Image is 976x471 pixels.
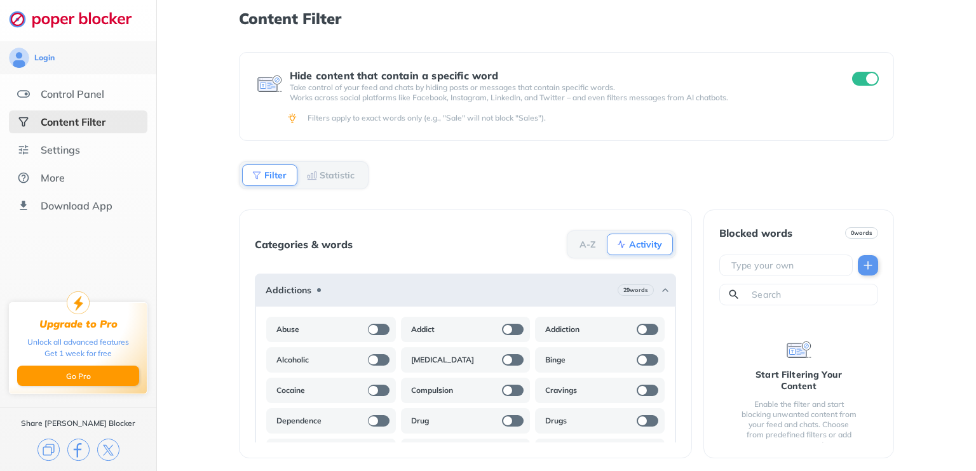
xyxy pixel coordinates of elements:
img: social-selected.svg [17,116,30,128]
img: x.svg [97,439,119,461]
img: download-app.svg [17,199,30,212]
img: facebook.svg [67,439,90,461]
div: Filters apply to exact words only (e.g., "Sale" will not block "Sales"). [308,113,876,123]
input: Type your own [730,259,847,272]
p: Works across social platforms like Facebook, Instagram, LinkedIn, and Twitter – and even filters ... [290,93,829,103]
div: Enable the filter and start blocking unwanted content from your feed and chats. Choose from prede... [740,399,858,450]
img: about.svg [17,171,30,184]
div: Download App [41,199,112,212]
b: A-Z [579,241,596,248]
div: Categories & words [255,239,353,250]
b: Cocaine [276,385,305,395]
b: Filter [264,171,287,179]
b: Abuse [276,324,299,335]
div: Start Filtering Your Content [740,369,858,392]
img: avatar.svg [9,48,29,68]
b: Addictions [266,285,311,295]
b: Drugs [545,416,567,426]
b: [MEDICAL_DATA] [411,355,474,365]
div: Settings [41,143,80,156]
img: Filter [252,170,262,180]
b: Statistic [320,171,355,179]
b: Activity [629,241,662,248]
div: Unlock all advanced features [27,336,129,348]
b: Cravings [545,385,577,395]
img: logo-webpage.svg [9,10,146,28]
button: Go Pro [17,366,139,386]
img: Activity [616,239,627,249]
img: upgrade-to-pro.svg [67,291,90,314]
div: Content Filter [41,116,105,128]
div: Upgrade to Pro [39,318,118,330]
b: Dependence [276,416,322,426]
input: Search [750,288,872,301]
b: 29 words [623,286,648,295]
div: Get 1 week for free [44,348,112,359]
h1: Content Filter [239,10,894,27]
b: Drug [411,416,429,426]
div: Hide content that contain a specific word [290,70,829,81]
b: Addiction [545,324,579,335]
img: Statistic [307,170,317,180]
div: Login [34,53,55,63]
div: Blocked words [719,227,792,239]
b: Addict [411,324,435,335]
b: Alcoholic [276,355,309,365]
b: Compulsion [411,385,453,395]
p: Take control of your feed and chats by hiding posts or messages that contain specific words. [290,83,829,93]
b: Binge [545,355,566,365]
img: copy.svg [37,439,60,461]
div: More [41,171,65,184]
div: Control Panel [41,88,104,100]
b: 0 words [851,229,872,237]
img: features.svg [17,88,30,100]
div: Share [PERSON_NAME] Blocker [21,418,135,428]
img: settings.svg [17,143,30,156]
